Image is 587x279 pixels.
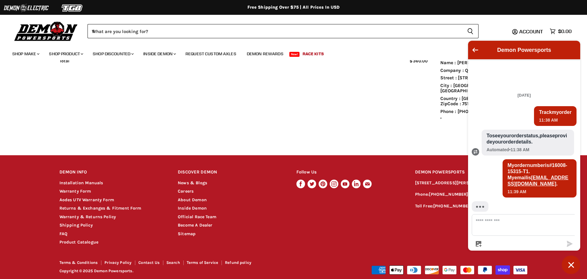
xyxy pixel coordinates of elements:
a: Aodes UTV Warranty Form [59,197,114,202]
h2: Follow Us [296,165,403,180]
a: Request Custom Axles [181,48,241,60]
a: [PHONE_NUMBER] [429,192,468,197]
span: $0.00 [558,28,572,34]
li: Street : [STREET_ADDRESS] [440,75,528,81]
a: Search [166,260,180,265]
a: Returns & Exchanges & Fitment Form [59,206,141,211]
a: Terms & Conditions [59,260,98,265]
form: Product [88,24,479,38]
a: Demon Rewards [242,48,288,60]
a: $0.00 [547,27,575,36]
li: City : [GEOGRAPHIC_DATA], [GEOGRAPHIC_DATA] [440,83,528,94]
a: Race Kits [298,48,328,60]
span: $360.00 [410,58,428,64]
a: News & Blogs [178,180,207,185]
p: [STREET_ADDRESS][PERSON_NAME] [415,180,528,187]
li: Phone : [PHONE_NUMBER] [440,109,528,114]
li: Country : [GEOGRAPHIC_DATA] , ZipCode : 75150 [440,96,528,107]
img: Demon Electric Logo 2 [3,2,49,14]
p: Copyright © 2025 Demon Powersports. [59,269,294,273]
a: Shipping Policy [59,223,93,228]
img: TGB Logo 2 [49,2,96,14]
p: Toll Free: [415,203,528,210]
li: Company : QUALITY HOME [440,68,528,73]
a: Official Race Team [178,214,216,219]
a: Inside Demon [178,206,207,211]
h2: DEMON INFO [59,165,166,180]
a: Inside Demon [139,48,180,60]
div: Free Shipping Over $75 | All Prices In USD [47,5,540,10]
a: Account [516,29,547,34]
a: Shop Make [8,48,43,60]
a: Warranty & Returns Policy [59,214,116,219]
a: [PHONE_NUMBER] [433,203,472,209]
a: Contact Us [138,260,160,265]
a: Shop Discounted [88,48,137,60]
a: Warranty Form [59,189,91,194]
span: New! [289,52,300,57]
span: Total [59,54,369,68]
inbox-online-store-chat: Shopify online store chat [466,41,582,274]
h2: DEMON POWERSPORTS [415,165,528,180]
span: Account [519,28,543,35]
img: Demon Powersports [12,20,80,42]
a: Terms of Service [187,260,218,265]
nav: Footer [59,260,294,267]
ul: Main menu [8,45,570,60]
button: Search [462,24,479,38]
a: Privacy Policy [104,260,132,265]
a: Installation Manuals [59,180,103,185]
a: Refund policy [225,260,251,265]
a: Careers [178,189,194,194]
a: FAQ [59,231,67,236]
a: Shop Product [44,48,87,60]
ul: , [440,55,528,120]
a: Become A Dealer [178,223,212,228]
a: About Demon [178,197,207,202]
a: Sitemap [178,231,196,236]
h2: DISCOVER DEMON [178,165,285,180]
p: Phone: [415,191,528,198]
a: Product Catalogue [59,239,99,245]
input: When autocomplete results are available use up and down arrows to review and enter to select [88,24,462,38]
